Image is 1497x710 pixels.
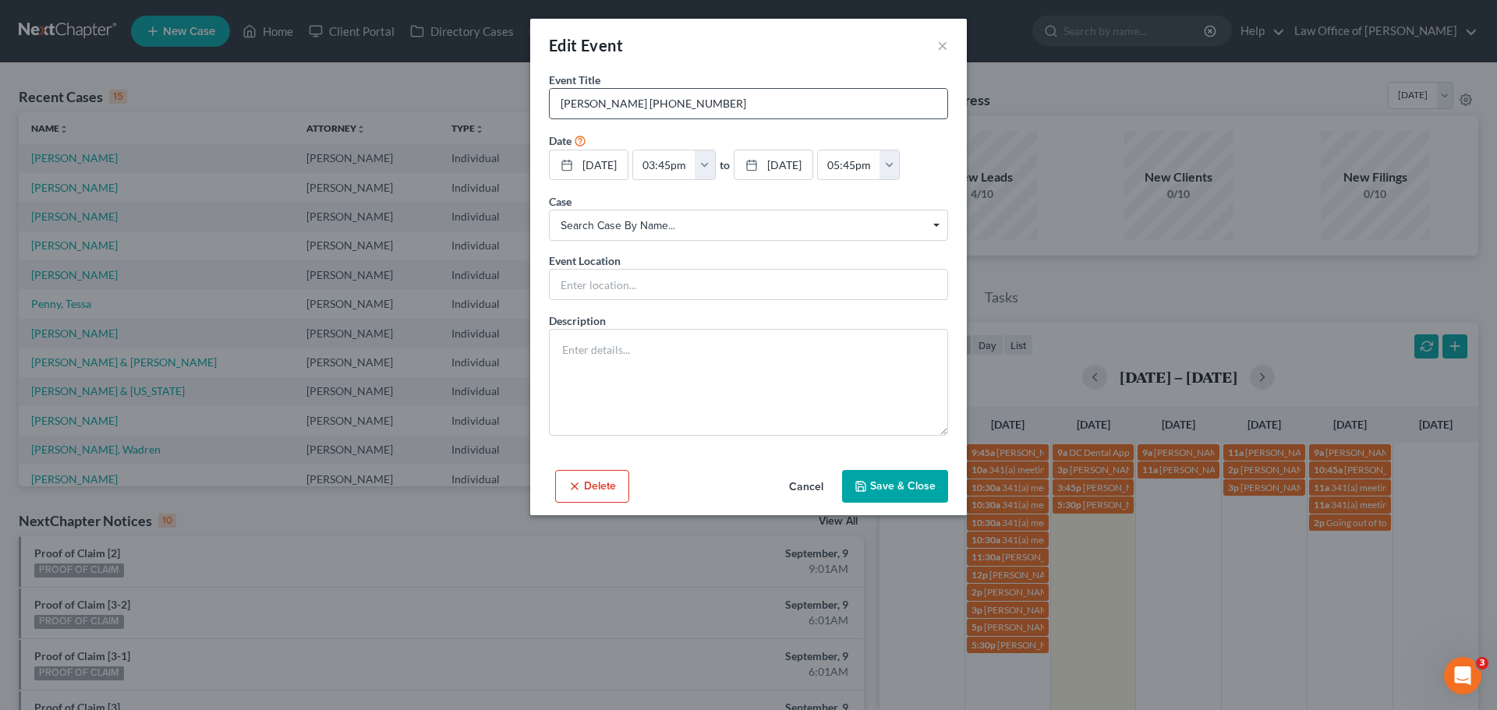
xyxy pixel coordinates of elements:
[842,470,948,503] button: Save & Close
[561,217,936,234] span: Search case by name...
[549,132,572,149] label: Date
[720,157,730,173] label: to
[818,150,880,180] input: -- : --
[777,472,836,503] button: Cancel
[555,470,629,503] button: Delete
[633,150,695,180] input: -- : --
[549,253,621,269] label: Event Location
[549,73,600,87] span: Event Title
[549,36,623,55] span: Edit Event
[549,313,606,329] label: Description
[549,193,572,210] label: Case
[550,150,628,180] a: [DATE]
[937,36,948,55] button: ×
[550,270,947,299] input: Enter location...
[550,89,947,118] input: Enter event name...
[734,150,812,180] a: [DATE]
[1476,657,1488,669] span: 3
[1444,657,1481,694] iframe: Intercom live chat
[549,210,948,241] span: Select box activate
